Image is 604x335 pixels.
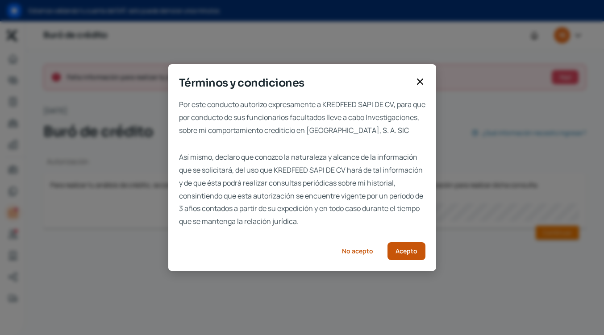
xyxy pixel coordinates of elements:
[342,248,373,254] span: No acepto
[396,248,417,254] span: Acepto
[179,75,411,91] span: Términos y condiciones
[335,242,380,260] button: No acepto
[179,98,425,136] span: Por este conducto autorizo expresamente a KREDFEED SAPI DE CV, para que por conducto de sus funci...
[179,151,425,228] span: Así mismo, declaro que conozco la naturaleza y alcance de la información que se solicitará, del u...
[387,242,425,260] button: Acepto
